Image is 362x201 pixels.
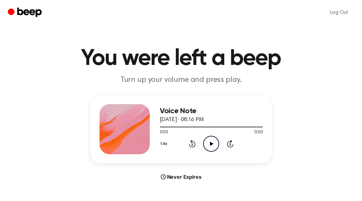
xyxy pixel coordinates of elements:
p: Turn up your volume and press play. [61,75,302,85]
h1: You were left a beep [20,47,342,70]
h3: Voice Note [160,107,263,115]
span: 0:50 [160,129,168,136]
span: [DATE] · 08:16 PM [160,117,204,123]
button: 1.0x [160,139,170,149]
a: Beep [8,7,43,19]
div: Never Expires [91,173,272,181]
a: Log Out [324,5,354,20]
span: 0:50 [254,129,262,136]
